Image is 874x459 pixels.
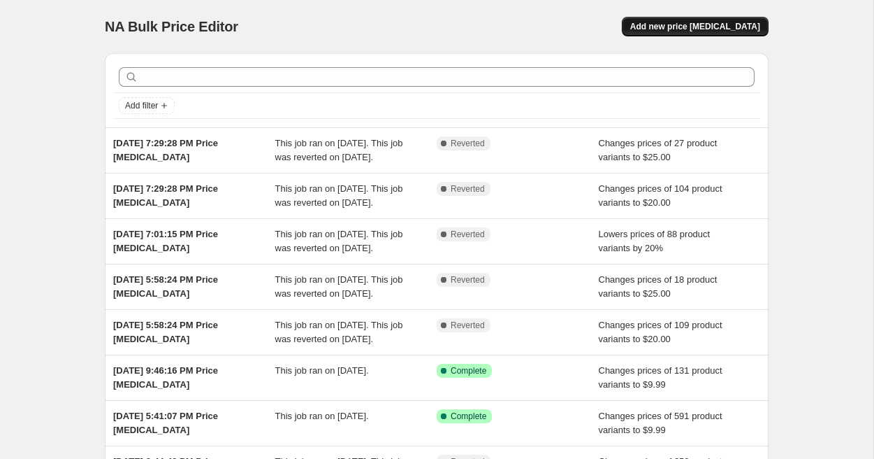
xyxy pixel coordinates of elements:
span: Lowers prices of 88 product variants by 20% [599,229,711,253]
span: Reverted [451,320,485,331]
span: Add filter [125,100,158,111]
span: This job ran on [DATE]. This job was reverted on [DATE]. [275,320,403,344]
span: Complete [451,365,486,376]
span: Changes prices of 109 product variants to $20.00 [599,320,722,344]
span: [DATE] 7:01:15 PM Price [MEDICAL_DATA] [113,229,218,253]
span: This job ran on [DATE]. This job was reverted on [DATE]. [275,274,403,299]
span: Reverted [451,183,485,195]
span: [DATE] 5:41:07 PM Price [MEDICAL_DATA] [113,411,218,435]
span: This job ran on [DATE]. This job was reverted on [DATE]. [275,229,403,253]
span: Add new price [MEDICAL_DATA] [630,21,760,32]
button: Add filter [119,97,175,114]
span: [DATE] 5:58:24 PM Price [MEDICAL_DATA] [113,274,218,299]
span: Changes prices of 104 product variants to $20.00 [599,183,722,208]
span: This job ran on [DATE]. This job was reverted on [DATE]. [275,138,403,162]
span: This job ran on [DATE]. This job was reverted on [DATE]. [275,183,403,208]
span: Complete [451,411,486,422]
span: This job ran on [DATE]. [275,411,369,421]
span: [DATE] 7:29:28 PM Price [MEDICAL_DATA] [113,138,218,162]
span: Reverted [451,229,485,240]
span: Reverted [451,138,485,149]
span: [DATE] 9:46:16 PM Price [MEDICAL_DATA] [113,365,218,390]
span: NA Bulk Price Editor [105,19,238,34]
span: [DATE] 5:58:24 PM Price [MEDICAL_DATA] [113,320,218,344]
button: Add new price [MEDICAL_DATA] [622,17,769,36]
span: Changes prices of 27 product variants to $25.00 [599,138,718,162]
span: This job ran on [DATE]. [275,365,369,376]
span: [DATE] 7:29:28 PM Price [MEDICAL_DATA] [113,183,218,208]
span: Changes prices of 131 product variants to $9.99 [599,365,722,390]
span: Changes prices of 591 product variants to $9.99 [599,411,722,435]
span: Changes prices of 18 product variants to $25.00 [599,274,718,299]
span: Reverted [451,274,485,285]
